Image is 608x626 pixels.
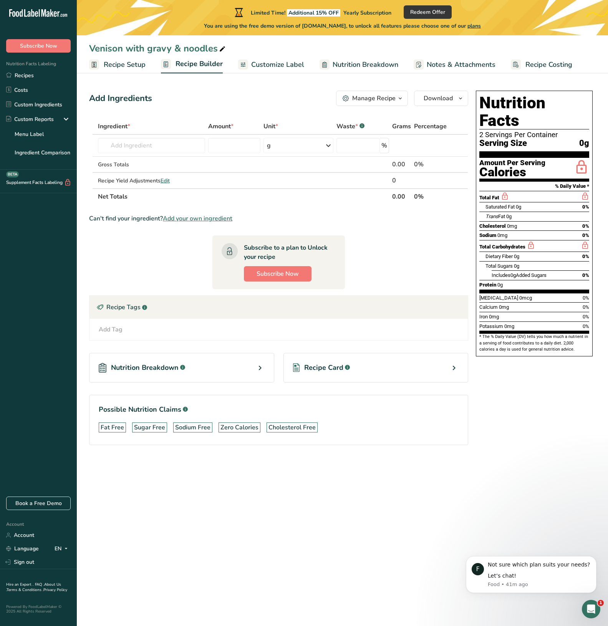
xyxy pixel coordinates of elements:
[263,122,278,131] span: Unit
[89,214,468,223] div: Can't find your ingredient?
[414,91,468,106] button: Download
[582,253,589,259] span: 0%
[485,214,498,219] i: Trans
[176,59,223,69] span: Recipe Builder
[479,244,525,250] span: Total Carbohydrates
[510,272,516,278] span: 0g
[579,139,589,148] span: 0g
[489,314,499,320] span: 0mg
[485,253,513,259] span: Dietary Fiber
[251,60,304,70] span: Customize Label
[238,56,304,73] a: Customize Label
[479,323,503,329] span: Potassium
[479,182,589,191] section: % Daily Value *
[467,22,481,30] span: plans
[96,188,391,204] th: Net Totals
[6,582,61,593] a: About Us .
[504,323,514,329] span: 0mg
[89,41,227,55] div: Venison with gravy & noodles
[506,214,512,219] span: 0g
[511,56,572,73] a: Recipe Costing
[134,423,165,432] div: Sugar Free
[404,5,452,19] button: Redeem Offer
[485,263,513,269] span: Total Sugars
[507,223,517,229] span: 0mg
[268,423,316,432] div: Cholesterol Free
[424,94,453,103] span: Download
[497,282,503,288] span: 0g
[582,223,589,229] span: 0%
[43,587,67,593] a: Privacy Policy
[499,304,509,310] span: 0mg
[287,9,340,17] span: Additional 15% OFF
[583,295,589,301] span: 0%
[485,214,505,219] span: Fat
[582,272,589,278] span: 0%
[98,138,205,153] input: Add Ingredient
[208,122,234,131] span: Amount
[101,423,124,432] div: Fat Free
[519,295,532,301] span: 0mcg
[98,122,130,131] span: Ingredient
[244,266,311,282] button: Subscribe Now
[161,55,223,74] a: Recipe Builder
[479,282,496,288] span: Protein
[582,600,600,618] iframe: Intercom live chat
[233,8,391,17] div: Limited Time!
[104,60,146,70] span: Recipe Setup
[163,214,232,223] span: Add your own ingredient
[525,60,572,70] span: Recipe Costing
[479,167,545,178] div: Calories
[454,545,608,605] iframe: Intercom notifications message
[414,122,447,131] span: Percentage
[89,92,152,105] div: Add Ingredients
[6,171,19,177] div: BETA
[392,176,411,185] div: 0
[583,323,589,329] span: 0%
[6,542,39,555] a: Language
[336,122,364,131] div: Waste
[582,232,589,238] span: 0%
[479,139,527,148] span: Serving Size
[479,334,589,353] section: * The % Daily Value (DV) tells you how much a nutrient in a serving of food contributes to a dail...
[583,314,589,320] span: 0%
[99,325,123,334] div: Add Tag
[514,253,519,259] span: 0g
[414,56,495,73] a: Notes & Attachments
[35,582,44,587] a: FAQ .
[175,423,210,432] div: Sodium Free
[6,39,71,53] button: Subscribe Now
[257,269,299,278] span: Subscribe Now
[304,363,343,373] span: Recipe Card
[98,161,205,169] div: Gross Totals
[485,204,515,210] span: Saturated Fat
[392,122,411,131] span: Grams
[479,131,589,139] div: 2 Servings Per Container
[598,600,604,606] span: 1
[89,296,468,319] div: Recipe Tags
[267,141,271,150] div: g
[479,195,499,200] span: Total Fat
[320,56,398,73] a: Nutrition Breakdown
[220,423,258,432] div: Zero Calories
[6,497,71,510] a: Book a Free Demo
[336,91,408,106] button: Manage Recipe
[479,304,498,310] span: Calcium
[98,177,205,185] div: Recipe Yield Adjustments
[492,272,547,278] span: Includes Added Sugars
[352,94,396,103] div: Manage Recipe
[89,56,146,73] a: Recipe Setup
[497,232,507,238] span: 0mg
[392,160,411,169] div: 0.00
[582,204,589,210] span: 0%
[244,243,330,262] div: Subscribe to a plan to Unlock your recipe
[7,587,43,593] a: Terms & Conditions .
[391,188,413,204] th: 0.00
[55,544,71,553] div: EN
[410,8,445,16] span: Redeem Offer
